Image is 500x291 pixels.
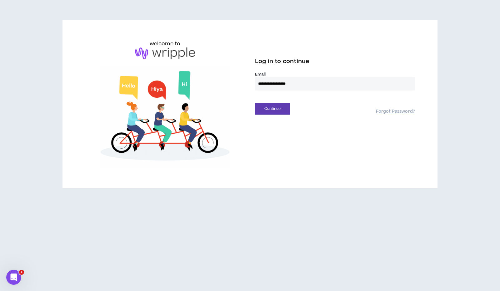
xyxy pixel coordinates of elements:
[255,103,290,115] button: Continue
[150,40,181,47] h6: welcome to
[19,270,24,275] span: 1
[85,66,245,168] img: Welcome to Wripple
[255,57,309,65] span: Log in to continue
[135,47,195,59] img: logo-brand.png
[255,72,415,77] label: Email
[376,109,415,115] a: Forgot Password?
[6,270,21,285] iframe: Intercom live chat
